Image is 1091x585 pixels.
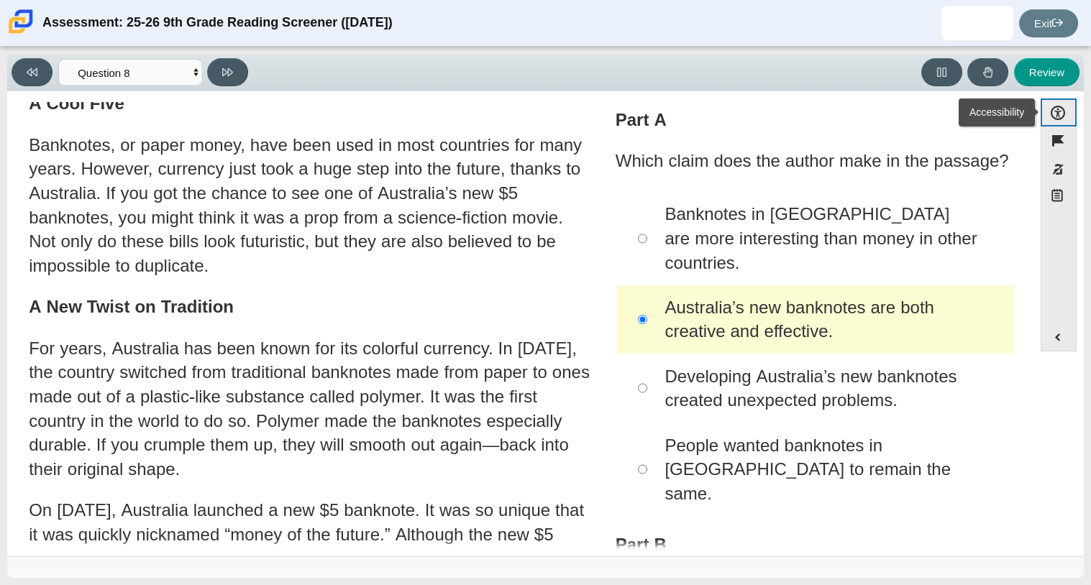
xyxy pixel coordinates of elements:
[6,6,36,37] img: Carmen School of Science & Technology
[1014,58,1079,86] button: Review
[1041,323,1076,351] button: Expand menu. Displays the button labels.
[959,98,1035,127] div: Accessibility
[14,98,1026,551] div: Assessment items
[29,91,124,114] b: A Cool Five
[1041,98,1077,126] button: Open Accessibility Menu
[29,133,590,278] p: Banknotes, or paper money, have been used in most countries for many years. However, currency jus...
[6,27,36,39] a: Carmen School of Science & Technology
[665,364,1003,413] div: Developing Australia’s new banknotes created unexpected problems.
[665,295,1003,344] div: Australia’s new banknotes are both creative and effective.
[616,108,667,131] b: Part A
[966,11,989,34] img: amaria.beauchamp.OjEXYz
[1041,155,1077,183] button: Toggle response masking
[665,202,1003,275] div: Banknotes in [GEOGRAPHIC_DATA] are more interesting than money in other countries.
[1041,183,1077,213] button: Notepad
[616,149,1015,173] p: Which claim does the author make in the passage?
[967,58,1008,86] button: Raise Your Hand
[29,295,234,318] b: A New Twist on Tradition
[42,6,393,40] div: Assessment: 25-26 9th Grade Reading Screener ([DATE])
[1019,9,1078,37] a: Exit
[29,336,590,482] p: For years, Australia has been known for its colorful currency. In [DATE], the country switched fr...
[1041,126,1077,155] button: Flag item
[665,433,1003,506] div: People wanted banknotes in [GEOGRAPHIC_DATA] to remain the same.
[616,533,667,556] b: Part B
